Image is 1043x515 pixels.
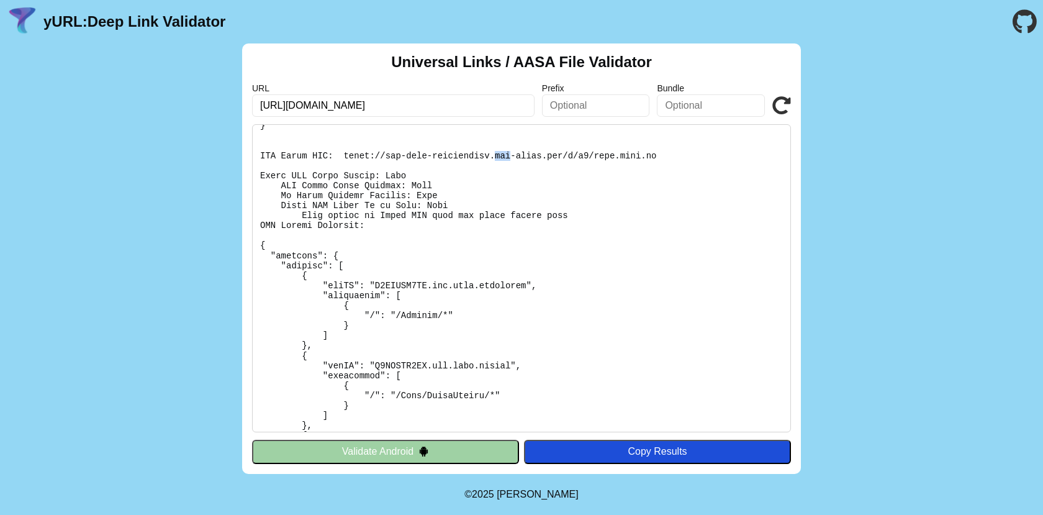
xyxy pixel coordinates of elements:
footer: © [464,474,578,515]
input: Required [252,94,535,117]
label: URL [252,83,535,93]
pre: Lorem ipsu do: sitam://cons.adip.el/.sedd-eiusm/tempo-inc-utla-etdoloremag Al Enimadmi: Veni Quis... [252,124,791,432]
span: 2025 [472,489,494,499]
h2: Universal Links / AASA File Validator [391,53,652,71]
input: Optional [542,94,650,117]
button: Validate Android [252,440,519,463]
label: Bundle [657,83,765,93]
input: Optional [657,94,765,117]
img: droidIcon.svg [418,446,429,457]
a: Michael Ibragimchayev's Personal Site [497,489,579,499]
div: Copy Results [530,446,785,457]
a: yURL:Deep Link Validator [43,13,225,30]
img: yURL Logo [6,6,38,38]
label: Prefix [542,83,650,93]
button: Copy Results [524,440,791,463]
